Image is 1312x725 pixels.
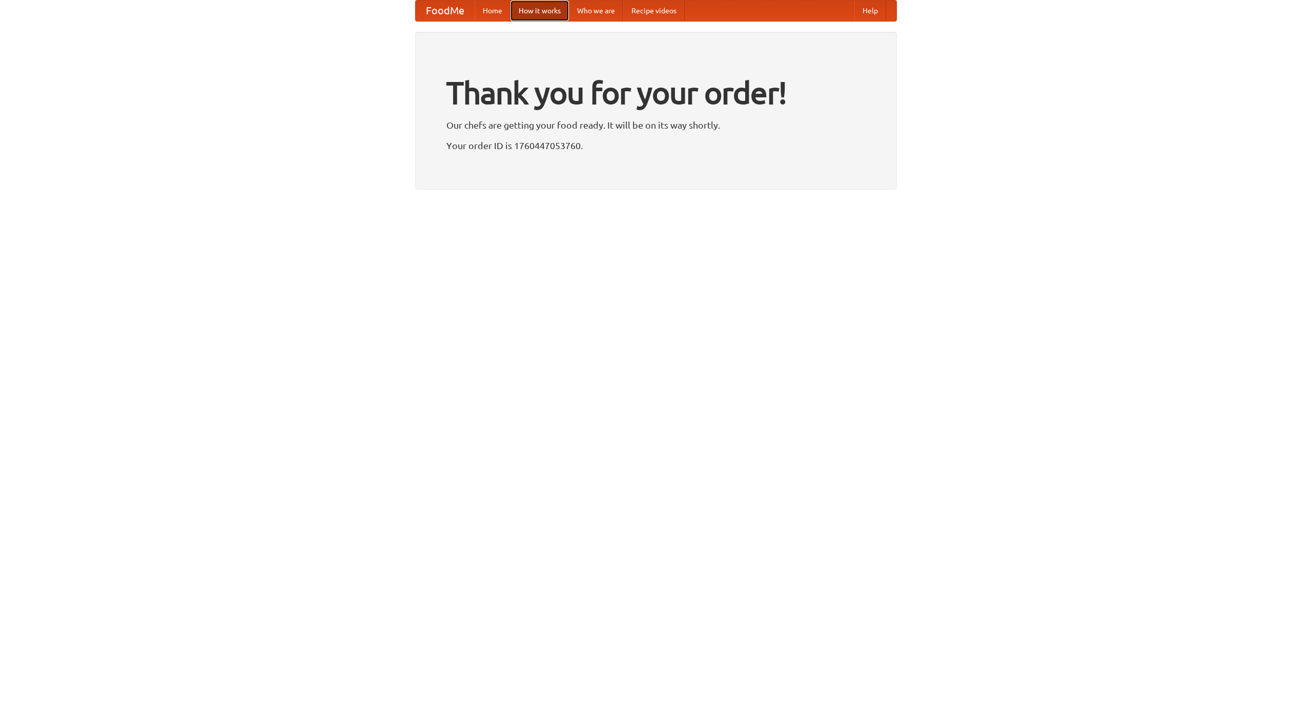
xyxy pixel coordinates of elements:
[446,68,866,117] h1: Thank you for your order!
[446,138,866,153] p: Your order ID is 1760447053760.
[416,1,475,21] a: FoodMe
[569,1,623,21] a: Who we are
[623,1,685,21] a: Recipe videos
[854,1,886,21] a: Help
[446,117,866,133] p: Our chefs are getting your food ready. It will be on its way shortly.
[510,1,569,21] a: How it works
[475,1,510,21] a: Home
